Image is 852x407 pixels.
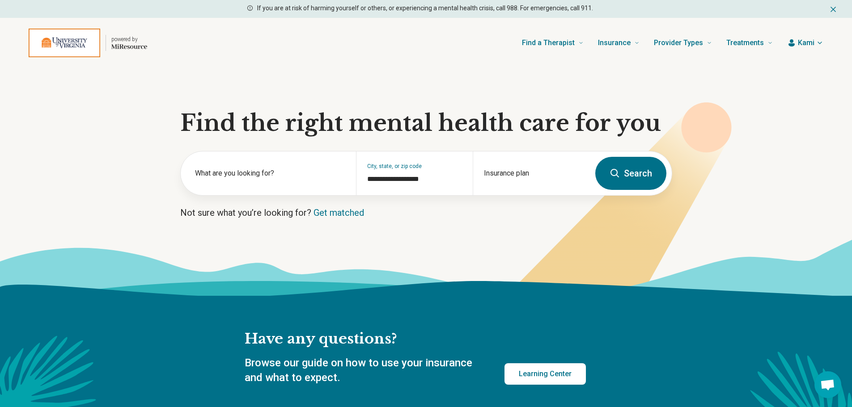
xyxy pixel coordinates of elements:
[504,363,586,385] a: Learning Center
[654,37,703,49] span: Provider Types
[29,29,147,57] a: Home page
[798,38,814,48] span: Kami
[522,25,584,61] a: Find a Therapist
[654,25,712,61] a: Provider Types
[245,330,586,348] h2: Have any questions?
[726,25,773,61] a: Treatments
[598,37,631,49] span: Insurance
[522,37,575,49] span: Find a Therapist
[726,37,764,49] span: Treatments
[595,157,666,190] button: Search
[245,356,483,386] p: Browse our guide on how to use your insurance and what to expect.
[111,36,147,43] p: powered by
[814,371,841,398] div: Open chat
[195,168,345,179] label: What are you looking for?
[314,207,364,218] a: Get matched
[180,206,672,219] p: Not sure what you’re looking for?
[180,110,672,137] h1: Find the right mental health care for you
[787,38,823,48] button: Kami
[829,4,838,14] button: Dismiss
[598,25,640,61] a: Insurance
[257,4,593,13] p: If you are at risk of harming yourself or others, or experiencing a mental health crisis, call 98...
